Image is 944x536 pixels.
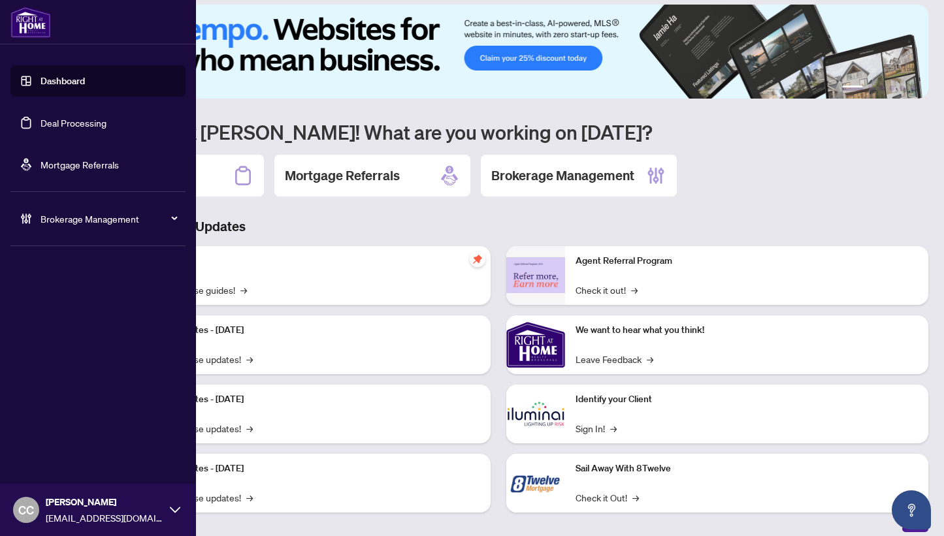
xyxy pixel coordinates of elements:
[506,257,565,293] img: Agent Referral Program
[41,159,119,170] a: Mortgage Referrals
[137,392,480,407] p: Platform Updates - [DATE]
[632,490,639,505] span: →
[506,385,565,443] img: Identify your Client
[68,119,928,144] h1: Welcome back [PERSON_NAME]! What are you working on [DATE]?
[892,490,931,529] button: Open asap
[240,283,247,297] span: →
[610,421,617,435] span: →
[470,251,485,267] span: pushpin
[137,254,480,268] p: Self-Help
[506,454,565,512] img: Sail Away With 8Twelve
[868,86,873,91] button: 2
[41,117,106,129] a: Deal Processing
[506,315,565,374] img: We want to hear what you think!
[41,75,85,87] a: Dashboard
[576,283,638,297] a: Check it out!→
[46,511,163,525] span: [EMAIL_ADDRESS][DOMAIN_NAME]
[879,86,884,91] button: 3
[576,254,919,268] p: Agent Referral Program
[842,86,863,91] button: 1
[46,495,163,509] span: [PERSON_NAME]
[285,166,400,185] h2: Mortgage Referrals
[246,421,253,435] span: →
[41,212,176,226] span: Brokerage Management
[137,462,480,476] p: Platform Updates - [DATE]
[68,217,928,236] h3: Brokerage & Industry Updates
[631,283,638,297] span: →
[137,323,480,338] p: Platform Updates - [DATE]
[10,7,51,38] img: logo
[246,352,253,366] span: →
[576,421,617,435] a: Sign In!→
[18,501,34,519] span: CC
[246,490,253,505] span: →
[576,323,919,338] p: We want to hear what you think!
[647,352,653,366] span: →
[68,5,928,99] img: Slide 0
[576,352,653,366] a: Leave Feedback→
[576,490,639,505] a: Check it Out!→
[910,86,915,91] button: 6
[576,392,919,407] p: Identify your Client
[576,462,919,476] p: Sail Away With 8Twelve
[491,166,634,185] h2: Brokerage Management
[889,86,894,91] button: 4
[900,86,905,91] button: 5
